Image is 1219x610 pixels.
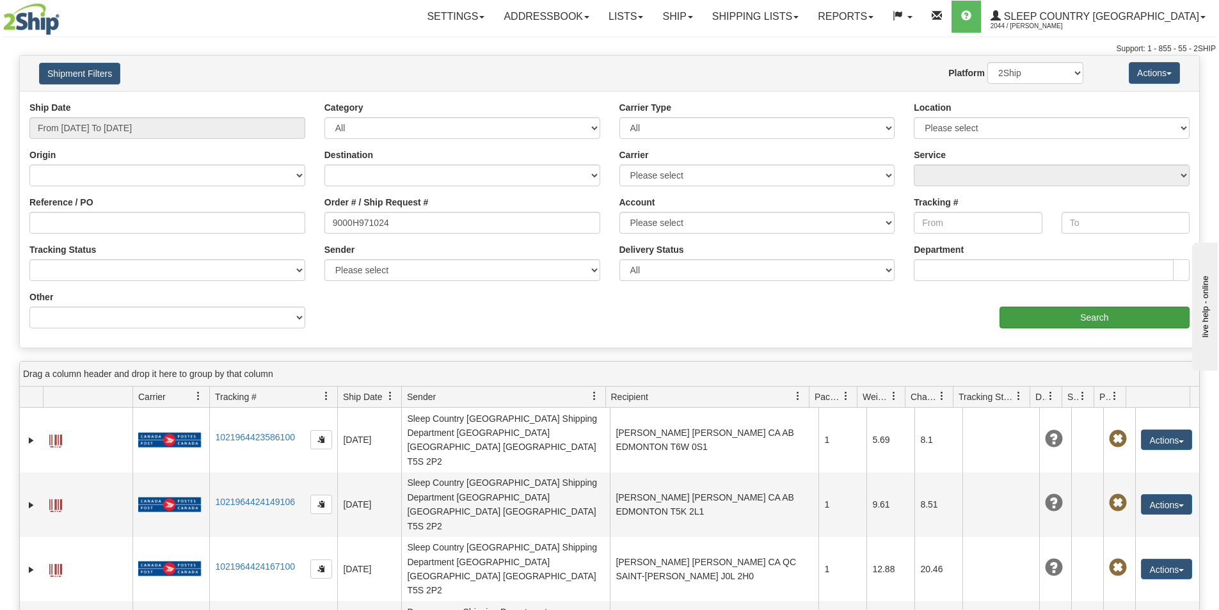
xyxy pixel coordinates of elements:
[611,390,648,403] span: Recipient
[310,495,332,514] button: Copy to clipboard
[835,385,857,407] a: Packages filter column settings
[619,101,671,114] label: Carrier Type
[417,1,494,33] a: Settings
[610,537,818,602] td: [PERSON_NAME] [PERSON_NAME] CA QC SAINT-[PERSON_NAME] J0L 2H0
[815,390,841,403] span: Packages
[1035,390,1046,403] span: Delivery Status
[808,1,883,33] a: Reports
[584,385,605,407] a: Sender filter column settings
[20,362,1199,387] div: grid grouping header
[866,537,914,602] td: 12.88
[310,559,332,579] button: Copy to clipboard
[883,385,905,407] a: Weight filter column settings
[1190,239,1218,370] iframe: chat widget
[138,497,201,513] img: 20 - Canada Post
[29,291,53,303] label: Other
[25,499,38,511] a: Expand
[3,44,1216,54] div: Support: 1 - 855 - 55 - 2SHIP
[959,390,1014,403] span: Tracking Status
[187,385,209,407] a: Carrier filter column settings
[619,243,684,256] label: Delivery Status
[914,408,962,472] td: 8.1
[599,1,653,33] a: Lists
[379,385,401,407] a: Ship Date filter column settings
[49,429,62,449] a: Label
[1040,385,1062,407] a: Delivery Status filter column settings
[703,1,808,33] a: Shipping lists
[49,558,62,579] a: Label
[911,390,937,403] span: Charge
[49,494,62,514] a: Label
[25,563,38,576] a: Expand
[1109,430,1127,448] span: Pickup Not Assigned
[818,408,866,472] td: 1
[653,1,702,33] a: Ship
[1008,385,1030,407] a: Tracking Status filter column settings
[914,212,1042,234] input: From
[138,432,201,448] img: 20 - Canada Post
[10,11,118,20] div: live help - online
[1099,390,1110,403] span: Pickup Status
[494,1,599,33] a: Addressbook
[1104,385,1126,407] a: Pickup Status filter column settings
[981,1,1215,33] a: Sleep Country [GEOGRAPHIC_DATA] 2044 / [PERSON_NAME]
[29,243,96,256] label: Tracking Status
[343,390,382,403] span: Ship Date
[914,537,962,602] td: 20.46
[1067,390,1078,403] span: Shipment Issues
[866,408,914,472] td: 5.69
[1045,430,1063,448] span: Unknown
[818,537,866,602] td: 1
[866,472,914,537] td: 9.61
[863,390,889,403] span: Weight
[931,385,953,407] a: Charge filter column settings
[324,196,429,209] label: Order # / Ship Request #
[29,196,93,209] label: Reference / PO
[1045,559,1063,577] span: Unknown
[324,148,373,161] label: Destination
[914,196,958,209] label: Tracking #
[337,472,401,537] td: [DATE]
[948,67,985,79] label: Platform
[25,434,38,447] a: Expand
[1000,307,1190,328] input: Search
[1109,494,1127,512] span: Pickup Not Assigned
[1141,429,1192,450] button: Actions
[914,101,951,114] label: Location
[310,430,332,449] button: Copy to clipboard
[401,408,610,472] td: Sleep Country [GEOGRAPHIC_DATA] Shipping Department [GEOGRAPHIC_DATA] [GEOGRAPHIC_DATA] [GEOGRAPH...
[39,63,120,84] button: Shipment Filters
[337,537,401,602] td: [DATE]
[619,196,655,209] label: Account
[1045,494,1063,512] span: Unknown
[818,472,866,537] td: 1
[401,472,610,537] td: Sleep Country [GEOGRAPHIC_DATA] Shipping Department [GEOGRAPHIC_DATA] [GEOGRAPHIC_DATA] [GEOGRAPH...
[610,472,818,537] td: [PERSON_NAME] [PERSON_NAME] CA AB EDMONTON T5K 2L1
[324,243,355,256] label: Sender
[610,408,818,472] td: [PERSON_NAME] [PERSON_NAME] CA AB EDMONTON T6W 0S1
[29,148,56,161] label: Origin
[215,561,295,572] a: 1021964424167100
[1062,212,1190,234] input: To
[1141,559,1192,579] button: Actions
[138,390,166,403] span: Carrier
[1109,559,1127,577] span: Pickup Not Assigned
[138,561,201,577] img: 20 - Canada Post
[215,390,257,403] span: Tracking #
[1129,62,1180,84] button: Actions
[1141,494,1192,515] button: Actions
[215,432,295,442] a: 1021964423586100
[315,385,337,407] a: Tracking # filter column settings
[1072,385,1094,407] a: Shipment Issues filter column settings
[407,390,436,403] span: Sender
[215,497,295,507] a: 1021964424149106
[3,3,60,35] img: logo2044.jpg
[991,20,1087,33] span: 2044 / [PERSON_NAME]
[619,148,649,161] label: Carrier
[787,385,809,407] a: Recipient filter column settings
[401,537,610,602] td: Sleep Country [GEOGRAPHIC_DATA] Shipping Department [GEOGRAPHIC_DATA] [GEOGRAPHIC_DATA] [GEOGRAPH...
[1001,11,1199,22] span: Sleep Country [GEOGRAPHIC_DATA]
[914,148,946,161] label: Service
[914,243,964,256] label: Department
[337,408,401,472] td: [DATE]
